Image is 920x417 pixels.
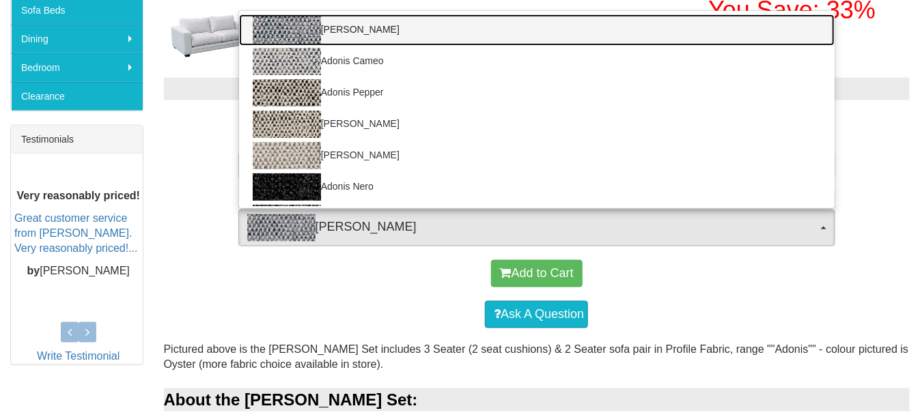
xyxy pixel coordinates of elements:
[253,79,321,106] img: Adonis Pepper
[164,388,910,412] div: About the [PERSON_NAME] Set:
[253,16,321,44] img: Adonis Teal
[247,214,316,242] img: Adonis Teal
[11,53,143,82] a: Bedroom
[239,171,835,203] a: Adonis Nero
[239,46,835,77] a: Adonis Cameo
[238,210,835,246] button: Adonis Teal[PERSON_NAME]
[239,14,835,46] a: [PERSON_NAME]
[247,214,818,242] span: [PERSON_NAME]
[485,301,588,328] a: Ask A Question
[253,173,321,201] img: Adonis Nero
[14,212,138,255] a: Great customer service from [PERSON_NAME]. Very reasonably priced!...
[16,190,140,201] b: Very reasonably priced!
[253,48,321,75] img: Adonis Cameo
[253,111,321,138] img: Adonis Flint
[37,350,120,362] a: Write Testimonial
[239,203,835,234] a: [PERSON_NAME]
[239,140,835,171] a: [PERSON_NAME]
[11,126,143,154] div: Testimonials
[253,205,321,232] img: Adonis Zinc
[491,260,583,287] button: Add to Cart
[11,25,143,53] a: Dining
[14,264,143,280] p: [PERSON_NAME]
[253,142,321,169] img: Adonis Flax
[164,114,910,132] h3: Choose from the options below then add to cart
[239,109,835,140] a: [PERSON_NAME]
[27,265,40,277] b: by
[11,82,143,111] a: Clearance
[239,77,835,109] a: Adonis Pepper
